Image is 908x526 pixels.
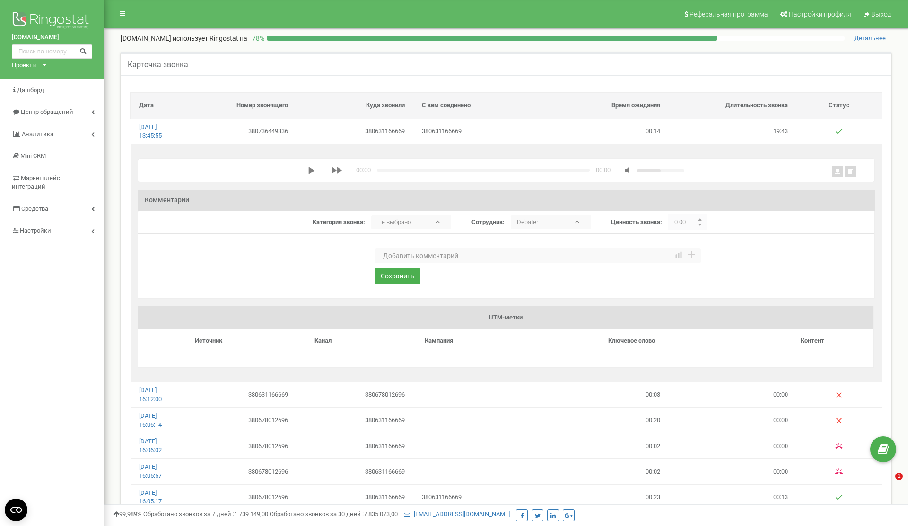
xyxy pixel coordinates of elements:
span: 99,989% [113,510,142,517]
span: Настройки [20,227,51,234]
td: 00:00 [669,382,796,408]
td: 380631166669 [297,459,413,484]
h5: Карточка звонка [128,60,188,69]
img: Отвечен [835,128,843,135]
td: 00:20 [541,408,669,433]
a: [DATE] 16:12:00 [139,387,162,403]
span: Настройки профиля [789,10,851,18]
td: 00:02 [541,433,669,459]
b: ▾ [576,215,591,229]
td: 380678012696 [297,382,413,408]
td: 00:03 [541,382,669,408]
th: Номер звонящего [180,93,297,119]
img: Ringostat logo [12,9,92,33]
td: 00:13 [669,484,796,510]
div: time [356,166,371,175]
td: Ключевое слово [512,329,751,353]
button: Open CMP widget [5,499,27,521]
td: 380631166669 [297,484,413,510]
img: Отвечен [835,493,843,501]
img: Занято [835,468,843,475]
label: Категория звонка: [313,218,365,227]
span: Средства [21,205,48,212]
label: Ценность звонка: [611,218,662,227]
div: media player [308,166,684,175]
td: 00:02 [541,459,669,484]
th: Время ожидания [541,93,669,119]
th: Статус [796,93,882,119]
td: UTM-метки [138,306,873,329]
a: [DATE] 16:05:17 [139,489,162,505]
input: Поиск по номеру [12,44,92,59]
td: 380678012696 [180,408,297,433]
td: 380678012696 [180,484,297,510]
td: 00:14 [541,119,669,144]
td: 380631166669 [180,382,297,408]
td: 00:23 [541,484,669,510]
span: Аналитика [22,130,53,138]
a: [DATE] 16:06:14 [139,412,162,428]
td: 380631166669 [297,119,413,144]
th: Дата [131,93,180,119]
a: [DOMAIN_NAME] [12,33,92,42]
th: С кем соединено [413,93,541,119]
td: 380678012696 [180,459,297,484]
div: duration [596,166,611,175]
button: Сохранить [375,268,420,284]
div: Проекты [12,61,37,70]
span: Детальнее [854,34,886,42]
span: 1 [895,473,903,480]
td: 380736449336 [180,119,297,144]
span: Обработано звонков за 30 дней : [270,510,398,517]
td: 380631166669 [413,119,541,144]
img: Занято [835,442,843,450]
p: Не выбрано [371,215,437,229]
td: 19:43 [669,119,796,144]
td: 380631166669 [413,484,541,510]
h3: Комментарии [138,190,875,211]
td: Источник [138,329,279,353]
td: 380678012696 [180,433,297,459]
a: [DATE] 16:06:02 [139,438,162,454]
iframe: Intercom live chat [876,473,899,495]
td: 00:00 [669,459,796,484]
span: использует Ringostat на [173,34,247,42]
a: [DATE] 16:05:57 [139,463,162,479]
p: Debater [511,215,576,229]
img: Нет ответа [835,417,843,424]
span: Маркетплейс интеграций [12,174,60,190]
span: Обработано звонков за 7 дней : [143,510,268,517]
label: Сотрудник: [471,218,505,227]
td: 00:00 [669,433,796,459]
b: ▾ [437,215,451,229]
img: Нет ответа [835,391,843,399]
td: 380631166669 [297,433,413,459]
span: Центр обращений [21,108,73,115]
u: 1 739 149,00 [234,510,268,517]
td: 00:00 [669,408,796,433]
p: 78 % [247,34,267,43]
td: Контент [751,329,874,353]
span: Реферальная программа [690,10,768,18]
a: [EMAIL_ADDRESS][DOMAIN_NAME] [404,510,510,517]
td: Канал [279,329,366,353]
a: [DATE] 13:45:55 [139,123,162,139]
p: [DOMAIN_NAME] [121,34,247,43]
th: Куда звонили [297,93,413,119]
td: Кампания [367,329,512,353]
span: Выход [871,10,891,18]
u: 7 835 073,00 [364,510,398,517]
span: Mini CRM [20,152,46,159]
span: Дашборд [17,86,44,94]
td: 380631166669 [297,408,413,433]
th: Длительность звонка [669,93,796,119]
